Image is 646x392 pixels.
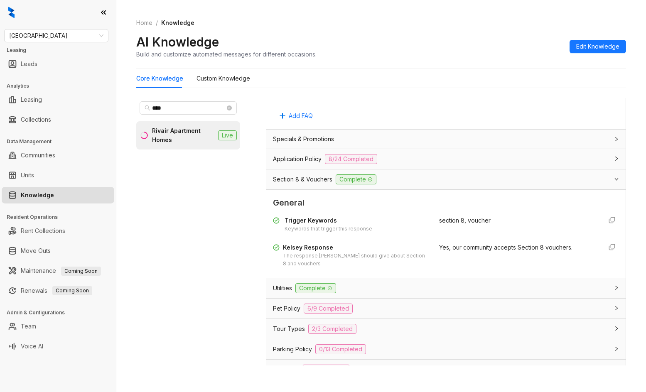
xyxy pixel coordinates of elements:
li: Communities [2,147,114,164]
div: Keywords that trigger this response [285,225,372,233]
div: Core Knowledge [136,74,183,83]
span: Application Policy [273,154,322,164]
a: Communities [21,147,55,164]
span: Section 8 & Vouchers [273,175,332,184]
a: Team [21,318,36,335]
span: General [273,196,619,209]
div: Parking Policy0/13 Completed [266,339,626,359]
span: collapsed [614,346,619,351]
a: Leasing [21,91,42,108]
li: Maintenance [2,262,114,279]
li: / [156,18,158,27]
span: Pet Policy [273,304,300,313]
span: Complete [336,174,376,184]
span: close-circle [227,105,232,110]
li: Leads [2,56,114,72]
li: Renewals [2,282,114,299]
span: Tour Types [273,324,305,333]
span: Knowledge [161,19,194,26]
a: Collections [21,111,51,128]
li: Collections [2,111,114,128]
div: UtilitiesComplete [266,278,626,298]
div: Trigger Keywords [285,216,372,225]
span: Fairfield [9,29,103,42]
img: logo [8,7,15,18]
div: Tour Types2/3 Completed [266,319,626,339]
span: Complete [295,283,336,293]
li: Rent Collections [2,223,114,239]
a: Home [135,18,154,27]
div: The response [PERSON_NAME] should give about Section 8 and vouchers [283,252,429,268]
a: Move Outs [21,243,51,259]
span: Add FAQ [289,111,313,120]
div: Custom Knowledge [197,74,250,83]
li: Voice AI [2,338,114,355]
span: collapsed [614,137,619,142]
div: Application Policy8/24 Completed [266,149,626,169]
a: Knowledge [21,187,54,203]
button: Add FAQ [273,109,319,122]
span: collapsed [614,156,619,161]
span: Coming Soon [52,286,92,295]
li: Units [2,167,114,184]
span: expanded [614,176,619,181]
li: Knowledge [2,187,114,203]
span: search [145,105,150,111]
div: Section 8 & VouchersComplete [266,169,626,189]
a: Voice AI [21,338,43,355]
a: Leads [21,56,37,72]
span: Live [218,130,237,140]
span: 6/9 Completed [304,304,353,314]
span: collapsed [614,285,619,290]
span: 0/13 Completed [315,344,366,354]
span: Specials & Promotions [273,135,334,144]
div: Amenities0/1 Completed [266,360,626,380]
div: Build and customize automated messages for different occasions. [136,50,317,59]
span: Utilities [273,284,292,293]
span: Edit Knowledge [576,42,619,51]
span: Coming Soon [61,267,101,276]
div: Rivair Apartment Homes [152,126,215,145]
h3: Admin & Configurations [7,309,116,316]
h3: Data Management [7,138,116,145]
span: Amenities [273,365,299,374]
div: Specials & Promotions [266,130,626,149]
h3: Leasing [7,47,116,54]
h3: Analytics [7,82,116,90]
a: Rent Collections [21,223,65,239]
div: Kelsey Response [283,243,429,252]
h2: AI Knowledge [136,34,219,50]
span: 8/24 Completed [325,154,377,164]
span: collapsed [614,306,619,311]
button: Edit Knowledge [570,40,626,53]
span: section 8, voucher [439,217,491,224]
li: Team [2,318,114,335]
span: Parking Policy [273,345,312,354]
li: Move Outs [2,243,114,259]
a: Units [21,167,34,184]
span: 2/3 Completed [308,324,356,334]
li: Leasing [2,91,114,108]
a: RenewalsComing Soon [21,282,92,299]
h3: Resident Operations [7,213,116,221]
span: Yes, our community accepts Section 8 vouchers. [439,244,572,251]
div: Pet Policy6/9 Completed [266,299,626,318]
span: collapsed [614,326,619,331]
span: 0/1 Completed [302,365,350,375]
